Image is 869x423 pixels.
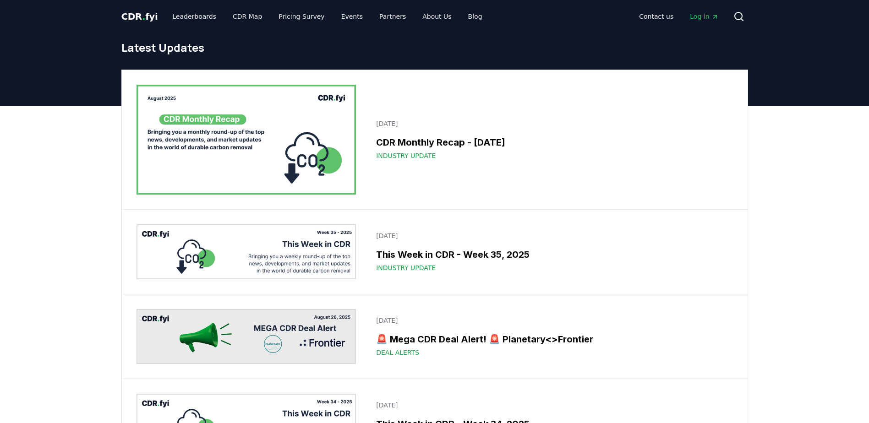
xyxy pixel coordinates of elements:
[121,40,748,55] h1: Latest Updates
[632,8,681,25] a: Contact us
[415,8,459,25] a: About Us
[225,8,269,25] a: CDR Map
[165,8,224,25] a: Leaderboards
[376,348,419,357] span: Deal Alerts
[121,11,158,22] span: CDR fyi
[371,310,732,363] a: [DATE]🚨 Mega CDR Deal Alert! 🚨 Planetary<>FrontierDeal Alerts
[376,263,436,272] span: Industry Update
[461,8,490,25] a: Blog
[121,10,158,23] a: CDR.fyi
[376,151,436,160] span: Industry Update
[137,224,356,279] img: This Week in CDR - Week 35, 2025 blog post image
[372,8,413,25] a: Partners
[371,114,732,166] a: [DATE]CDR Monthly Recap - [DATE]Industry Update
[376,119,727,128] p: [DATE]
[142,11,145,22] span: .
[376,231,727,240] p: [DATE]
[632,8,726,25] nav: Main
[371,226,732,278] a: [DATE]This Week in CDR - Week 35, 2025Industry Update
[376,316,727,325] p: [DATE]
[376,332,727,346] h3: 🚨 Mega CDR Deal Alert! 🚨 Planetary<>Frontier
[165,8,489,25] nav: Main
[271,8,332,25] a: Pricing Survey
[137,85,356,195] img: CDR Monthly Recap - August 2025 blog post image
[683,8,726,25] a: Log in
[334,8,370,25] a: Events
[690,12,718,21] span: Log in
[376,401,727,410] p: [DATE]
[137,309,356,364] img: 🚨 Mega CDR Deal Alert! 🚨 Planetary<>Frontier blog post image
[376,136,727,149] h3: CDR Monthly Recap - [DATE]
[376,248,727,261] h3: This Week in CDR - Week 35, 2025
